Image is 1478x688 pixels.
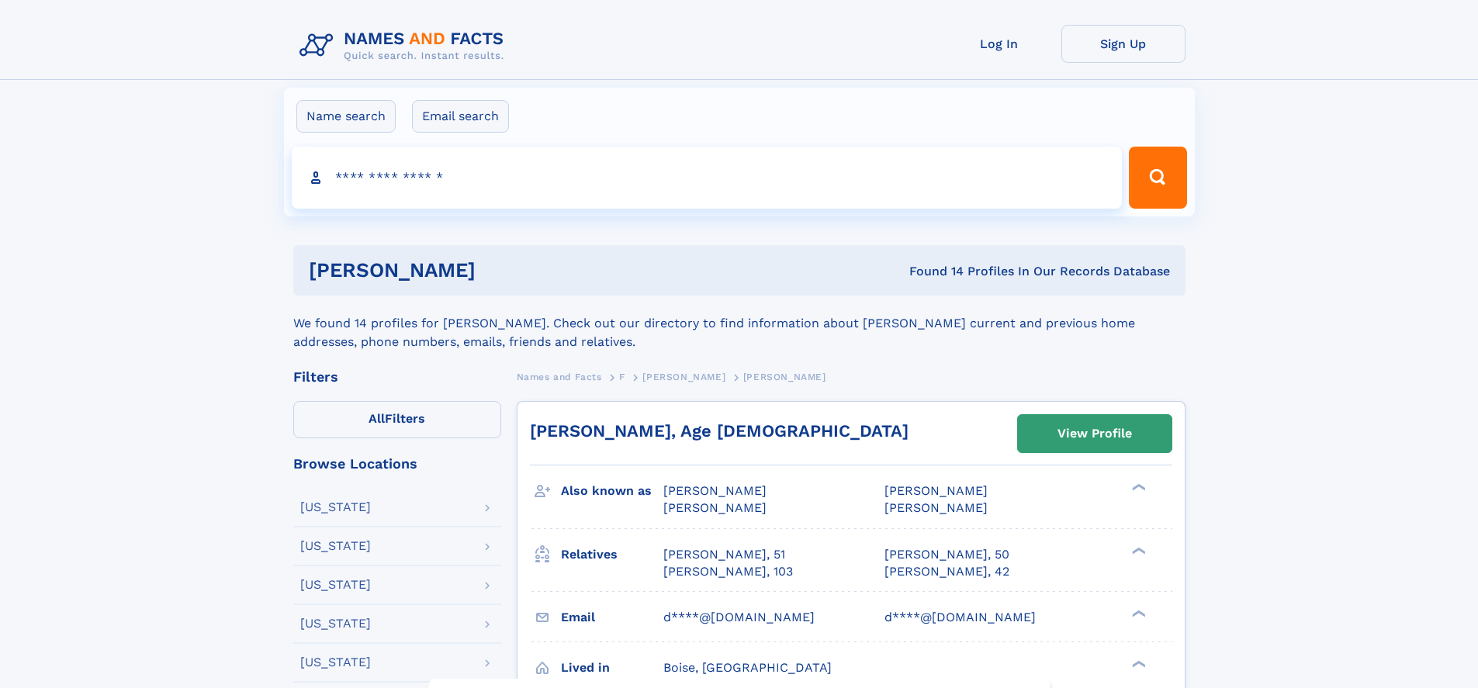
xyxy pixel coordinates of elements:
[300,540,371,552] div: [US_STATE]
[884,546,1009,563] a: [PERSON_NAME], 50
[296,100,396,133] label: Name search
[642,372,725,382] span: [PERSON_NAME]
[517,367,602,386] a: Names and Facts
[561,655,663,681] h3: Lived in
[1018,415,1172,452] a: View Profile
[293,370,501,384] div: Filters
[530,421,909,441] a: [PERSON_NAME], Age [DEMOGRAPHIC_DATA]
[293,401,501,438] label: Filters
[663,563,793,580] a: [PERSON_NAME], 103
[309,261,693,280] h1: [PERSON_NAME]
[619,372,625,382] span: F
[300,501,371,513] div: [US_STATE]
[619,367,625,386] a: F
[300,656,371,669] div: [US_STATE]
[412,100,509,133] label: Email search
[1057,416,1132,451] div: View Profile
[884,500,988,515] span: [PERSON_NAME]
[937,25,1061,63] a: Log In
[300,579,371,591] div: [US_STATE]
[663,500,767,515] span: [PERSON_NAME]
[1128,608,1147,618] div: ❯
[293,296,1186,351] div: We found 14 profiles for [PERSON_NAME]. Check out our directory to find information about [PERSON...
[561,541,663,568] h3: Relatives
[293,25,517,67] img: Logo Names and Facts
[692,263,1170,280] div: Found 14 Profiles In Our Records Database
[561,604,663,631] h3: Email
[369,411,385,426] span: All
[884,563,1009,580] a: [PERSON_NAME], 42
[1128,482,1147,493] div: ❯
[292,147,1123,209] input: search input
[1129,147,1186,209] button: Search Button
[561,478,663,504] h3: Also known as
[293,457,501,471] div: Browse Locations
[1128,545,1147,555] div: ❯
[663,483,767,498] span: [PERSON_NAME]
[884,483,988,498] span: [PERSON_NAME]
[1128,659,1147,669] div: ❯
[663,546,785,563] a: [PERSON_NAME], 51
[743,372,826,382] span: [PERSON_NAME]
[642,367,725,386] a: [PERSON_NAME]
[300,617,371,630] div: [US_STATE]
[1061,25,1186,63] a: Sign Up
[663,660,832,675] span: Boise, [GEOGRAPHIC_DATA]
